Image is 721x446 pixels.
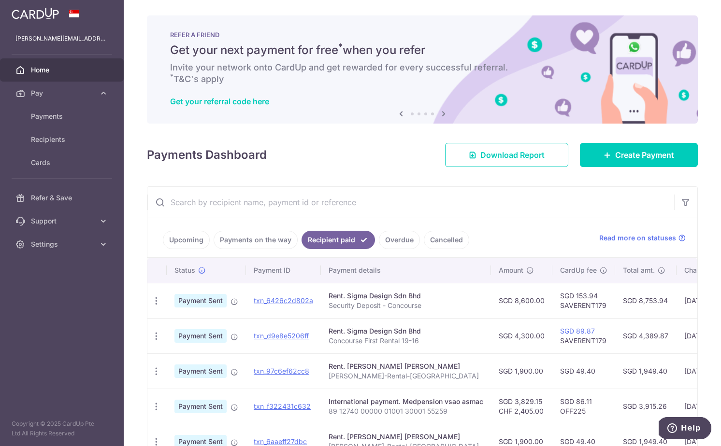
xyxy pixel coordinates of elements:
span: Payment Sent [174,364,227,378]
input: Search by recipient name, payment id or reference [147,187,674,218]
a: txn_6426c2d802a [254,296,313,305]
span: Payments [31,111,95,121]
p: [PERSON_NAME][EMAIL_ADDRESS][DOMAIN_NAME] [15,34,108,43]
span: Download Report [480,149,545,161]
td: SAVERENT179 [552,318,615,353]
span: Cards [31,158,95,167]
span: Read more on statuses [599,233,676,243]
td: SGD 1,949.40 [615,353,677,389]
p: 89 12740 00000 01001 30001 55259 [329,406,483,416]
div: Rent. [PERSON_NAME] [PERSON_NAME] [329,362,483,371]
a: txn_d9e8e5206ff [254,332,309,340]
iframe: Opens a widget where you can find more information [659,417,711,441]
td: SGD 153.94 SAVERENT179 [552,283,615,318]
span: Payment Sent [174,329,227,343]
a: Upcoming [163,231,210,249]
div: Rent. Sigma Design Sdn Bhd [329,326,483,336]
p: REFER A FRIEND [170,31,675,39]
div: Rent. Sigma Design Sdn Bhd [329,291,483,301]
td: SGD 1,900.00 [491,353,552,389]
th: Payment details [321,258,491,283]
a: SGD 89.87 [560,327,595,335]
span: Pay [31,88,95,98]
p: [PERSON_NAME]-Rental-[GEOGRAPHIC_DATA] [329,371,483,381]
span: Recipients [31,135,95,144]
p: Security Deposit - Concourse [329,301,483,310]
span: Refer & Save [31,193,95,203]
span: Help [22,7,42,15]
span: Total amt. [623,265,655,275]
td: SGD 86.11 OFF225 [552,389,615,424]
span: Amount [499,265,523,275]
td: SGD 4,389.87 [615,318,677,353]
td: SGD 8,600.00 [491,283,552,318]
span: Settings [31,239,95,249]
a: Recipient paid [302,231,375,249]
span: CardUp fee [560,265,597,275]
span: Payment Sent [174,294,227,307]
h4: Payments Dashboard [147,146,267,164]
span: Create Payment [615,149,674,161]
a: Create Payment [580,143,698,167]
h6: Invite your network onto CardUp and get rewarded for every successful referral. T&C's apply [170,62,675,85]
a: Payments on the way [214,231,298,249]
td: SGD 8,753.94 [615,283,677,318]
img: CardUp [12,8,59,19]
span: Status [174,265,195,275]
td: SGD 49.40 [552,353,615,389]
a: Overdue [379,231,420,249]
a: Read more on statuses [599,233,686,243]
a: Get your referral code here [170,97,269,106]
a: txn_f322431c632 [254,402,311,410]
h5: Get your next payment for free when you refer [170,42,675,58]
span: Home [31,65,95,75]
td: SGD 3,829.15 CHF 2,405.00 [491,389,552,424]
td: SGD 4,300.00 [491,318,552,353]
span: Payment Sent [174,400,227,413]
a: txn_6aaeff27dbc [254,437,307,446]
a: txn_97c6ef62cc8 [254,367,309,375]
a: Download Report [445,143,568,167]
p: Concourse First Rental 19-16 [329,336,483,346]
div: Rent. [PERSON_NAME] [PERSON_NAME] [329,432,483,442]
td: SGD 3,915.26 [615,389,677,424]
img: RAF banner [147,15,698,124]
div: International payment. Medpension vsao asmac [329,397,483,406]
span: Support [31,216,95,226]
th: Payment ID [246,258,321,283]
a: Cancelled [424,231,469,249]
